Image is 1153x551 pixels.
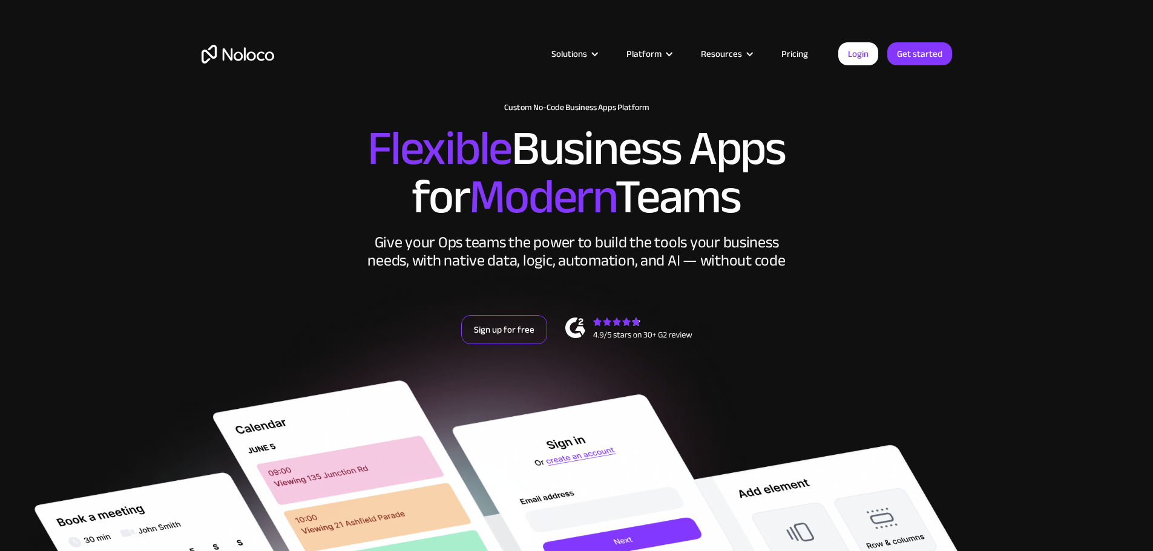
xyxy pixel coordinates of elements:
a: Get started [887,42,952,65]
span: Flexible [367,103,511,194]
div: Give your Ops teams the power to build the tools your business needs, with native data, logic, au... [365,233,789,270]
div: Platform [611,46,686,62]
h2: Business Apps for Teams [202,125,952,221]
a: Login [838,42,878,65]
div: Resources [701,46,742,62]
a: home [202,45,274,64]
a: Sign up for free [461,315,547,344]
div: Solutions [551,46,587,62]
span: Modern [469,152,615,242]
div: Resources [686,46,766,62]
a: Pricing [766,46,823,62]
div: Platform [626,46,662,62]
div: Solutions [536,46,611,62]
